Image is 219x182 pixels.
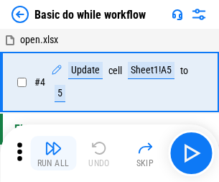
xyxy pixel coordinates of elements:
img: Back [11,6,29,23]
img: Run All [45,140,62,157]
img: Support [172,9,183,20]
button: Run All [30,136,76,170]
div: cell [108,65,122,76]
img: Main button [180,142,202,165]
img: Settings menu [190,6,208,23]
div: Update [68,62,103,79]
div: to [180,65,188,76]
div: Basic do while workflow [34,8,146,22]
div: Sheet1!A5 [128,62,174,79]
button: Skip [122,136,168,170]
div: 5 [55,85,65,102]
span: # 4 [34,76,45,88]
div: Skip [136,159,154,168]
div: Run All [37,159,70,168]
span: open.xlsx [20,34,58,45]
img: Skip [136,140,154,157]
